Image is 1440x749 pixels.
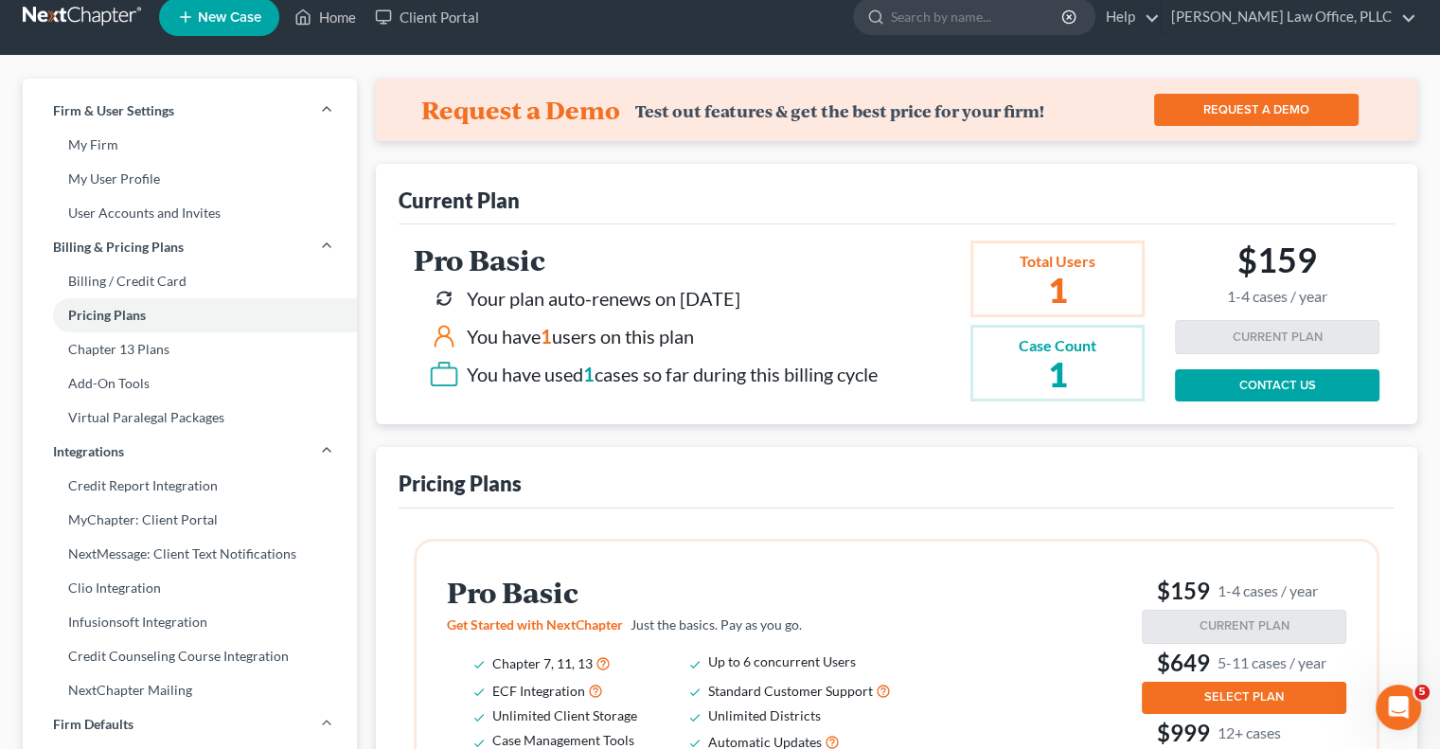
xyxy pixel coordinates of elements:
[1142,648,1346,678] h3: $649
[23,264,357,298] a: Billing / Credit Card
[492,707,637,723] span: Unlimited Client Storage
[1019,357,1096,391] h2: 1
[1175,320,1379,354] button: CURRENT PLAN
[23,639,357,673] a: Credit Counseling Course Integration
[631,616,802,633] span: Just the basics. Pay as you go.
[708,653,856,669] span: Up to 6 concurrent Users
[23,469,357,503] a: Credit Report Integration
[1414,685,1430,700] span: 5
[492,683,585,699] span: ECF Integration
[467,323,694,350] div: You have users on this plan
[53,715,133,734] span: Firm Defaults
[23,128,357,162] a: My Firm
[23,196,357,230] a: User Accounts and Invites
[1175,369,1379,401] a: CONTACT US
[23,332,357,366] a: Chapter 13 Plans
[635,101,1044,121] div: Test out features & get the best price for your firm!
[23,571,357,605] a: Clio Integration
[1019,251,1096,273] div: Total Users
[1218,580,1318,600] small: 1-4 cases / year
[399,470,522,497] div: Pricing Plans
[23,503,357,537] a: MyChapter: Client Portal
[23,537,357,571] a: NextMessage: Client Text Notifications
[447,577,932,608] h2: Pro Basic
[1142,718,1346,748] h3: $999
[1218,652,1326,672] small: 5-11 cases / year
[23,366,357,401] a: Add-On Tools
[23,230,357,264] a: Billing & Pricing Plans
[23,401,357,435] a: Virtual Paralegal Packages
[1227,288,1327,306] small: 1-4 cases / year
[1019,335,1096,357] div: Case Count
[23,435,357,469] a: Integrations
[23,162,357,196] a: My User Profile
[23,605,357,639] a: Infusionsoft Integration
[447,616,623,633] span: Get Started with NextChapter
[1227,240,1327,305] h2: $159
[467,285,740,312] div: Your plan auto-renews on [DATE]
[1200,618,1289,633] span: CURRENT PLAN
[1142,576,1346,606] h3: $159
[492,655,593,671] span: Chapter 7, 11, 13
[23,707,357,741] a: Firm Defaults
[1019,273,1096,307] h2: 1
[583,363,595,385] span: 1
[467,361,878,388] div: You have used cases so far during this billing cycle
[399,187,520,214] div: Current Plan
[1218,722,1281,742] small: 12+ cases
[1376,685,1421,730] iframe: Intercom live chat
[23,94,357,128] a: Firm & User Settings
[541,325,552,348] span: 1
[53,442,124,461] span: Integrations
[1154,94,1359,126] a: REQUEST A DEMO
[708,707,821,723] span: Unlimited Districts
[23,298,357,332] a: Pricing Plans
[198,10,261,25] span: New Case
[23,673,357,707] a: NextChapter Mailing
[492,732,634,748] span: Case Management Tools
[421,95,620,125] h4: Request a Demo
[1142,682,1346,714] button: SELECT PLAN
[53,238,184,257] span: Billing & Pricing Plans
[1204,689,1284,704] span: SELECT PLAN
[414,244,878,276] h2: Pro Basic
[53,101,174,120] span: Firm & User Settings
[708,683,873,699] span: Standard Customer Support
[1142,610,1346,644] button: CURRENT PLAN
